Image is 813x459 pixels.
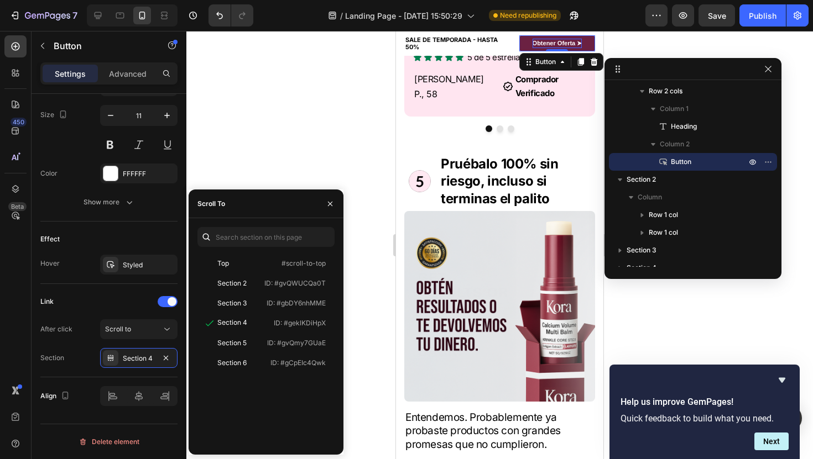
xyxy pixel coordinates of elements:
div: Publish [749,10,776,22]
button: Delete element [40,433,178,451]
div: Align [40,389,72,404]
button: Show more [40,192,178,212]
p: ID: #gvQmy7GUaE [267,338,326,348]
div: After click [40,324,72,334]
div: Help us improve GemPages! [621,373,789,450]
span: Section 4 [627,262,656,273]
span: Scroll to [105,325,131,333]
span: Save [708,11,726,20]
p: #scroll-to-top [282,258,326,268]
input: Search section on this page [197,227,335,247]
div: Section 6 [217,358,247,368]
button: Publish [739,4,786,27]
span: Section 2 [627,174,656,185]
span: Column 1 [660,103,689,114]
span: Button [671,156,691,167]
button: Hide survey [775,373,789,387]
span: Row 1 col [649,209,678,220]
div: Delete element [79,435,139,449]
div: Scroll To [197,199,225,209]
div: Section 4 [217,318,247,328]
div: Beta [8,202,27,211]
p: Button [54,39,148,52]
div: Show more [84,197,135,208]
p: ID: #geklKDiHpX [274,318,326,328]
span: Row 2 cols [649,86,682,97]
div: Hover [40,258,60,268]
div: Link [40,297,54,307]
span: Section 3 [627,245,656,256]
div: Size [40,108,70,123]
span: Column 2 [660,139,690,150]
div: Styled [123,260,175,270]
div: Section 4 [123,354,155,363]
p: Advanced [109,68,147,80]
div: Section [40,353,64,363]
span: Landing Page - [DATE] 15:50:29 [345,10,462,22]
div: Section 2 [217,278,247,288]
button: Scroll to [100,319,178,339]
span: Row 1 col [649,227,678,238]
span: Column [638,192,662,203]
h2: Help us improve GemPages! [621,395,789,409]
div: Undo/Redo [209,4,253,27]
p: ID: #gbDY6nhMME [267,298,326,308]
button: Next question [754,432,789,450]
p: ID: #gvQWUCQa0T [264,278,326,288]
div: Color [40,168,58,178]
div: Top [217,258,229,268]
button: 7 [4,4,82,27]
div: Effect [40,234,60,244]
div: 450 [11,118,27,126]
div: FFFFFF [123,169,175,179]
p: ID: #gCpEIc4Qwk [270,358,326,368]
p: Settings [55,68,86,80]
button: Save [699,4,735,27]
div: Section 5 [217,338,247,348]
span: Need republishing [500,10,556,20]
iframe: Design area [396,31,603,459]
p: 7 [72,9,77,22]
span: / [340,10,343,22]
p: Quick feedback to build what you need. [621,413,789,424]
div: Section 3 [217,298,247,308]
span: Heading [671,121,697,132]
